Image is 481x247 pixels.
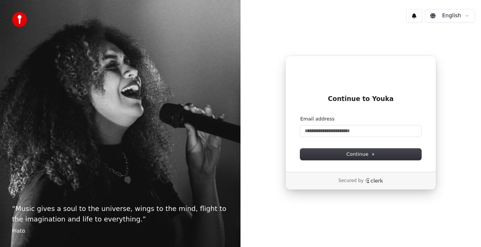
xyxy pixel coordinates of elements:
[365,178,383,183] a: Clerk logo
[346,151,375,158] span: Continue
[12,12,27,27] img: youka
[300,95,421,104] h1: Continue to Youka
[12,203,228,224] p: “ Music gives a soul to the universe, wings to the mind, flight to the imagination and life to ev...
[300,149,421,160] button: Continue
[338,178,363,184] p: Secured by
[12,227,228,235] footer: Plato
[300,116,334,122] label: Email address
